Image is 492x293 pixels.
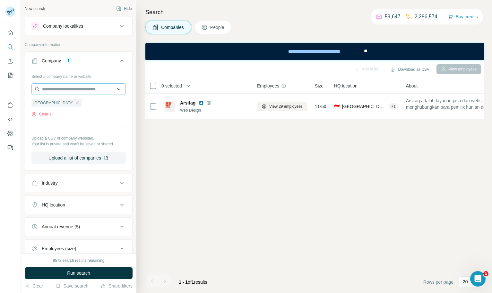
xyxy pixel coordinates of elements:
[334,103,340,110] span: 🇮🇩
[42,245,76,252] div: Employees (size)
[145,8,484,17] h4: Search
[31,111,53,117] button: Clear all
[145,43,484,60] iframe: Banner
[386,65,434,74] button: Download as CSV
[42,180,58,186] div: Industry
[161,24,185,31] span: Companies
[210,24,225,31] span: People
[31,135,126,141] p: Upload a CSV of company websites.
[56,283,88,289] button: Save search
[25,18,132,34] button: Company lookalikes
[161,83,182,89] span: 0 selected
[165,101,175,112] img: Logo of Arsitag
[25,53,132,71] button: Company1
[415,13,437,21] p: 2,286,574
[42,202,65,208] div: HQ location
[192,279,194,285] span: 1
[33,100,73,106] span: [GEOGRAPHIC_DATA]
[5,99,15,111] button: Use Surfe on LinkedIn
[334,83,358,89] span: HQ location
[25,241,132,256] button: Employees (size)
[483,271,488,276] span: 1
[5,128,15,139] button: Dashboard
[31,141,126,147] p: Your list is private and won't be saved or shared.
[25,197,132,213] button: HQ location
[65,58,72,64] div: 1
[5,55,15,67] button: Enrich CSV
[463,279,468,285] p: 20
[5,27,15,39] button: Quick start
[406,83,418,89] span: About
[25,219,132,234] button: Annual revenue ($)
[470,271,486,287] iframe: Intercom live chat
[385,13,401,21] p: 59,647
[5,69,15,81] button: My lists
[25,267,133,279] button: Run search
[199,100,204,105] img: LinkedIn logo
[257,102,307,111] button: View 29 employees
[342,103,386,110] span: [GEOGRAPHIC_DATA], [GEOGRAPHIC_DATA]
[67,270,90,276] span: Run search
[315,103,326,110] span: 11-50
[315,83,324,89] span: Size
[389,104,398,109] div: + 1
[179,279,188,285] span: 1 - 1
[448,12,478,21] button: Buy credits
[180,107,249,113] div: Web Design
[112,4,136,14] button: Hide
[25,283,43,289] button: Clear
[188,279,192,285] span: of
[25,6,45,12] div: New search
[423,279,453,285] span: Rows per page
[31,152,126,164] button: Upload a list of companies
[31,71,126,79] div: Select a company name or website
[101,283,133,289] button: Share filters
[269,104,303,109] span: View 29 employees
[179,279,207,285] span: results
[25,42,133,48] p: Company information
[53,258,105,263] div: 9572 search results remaining
[180,100,195,106] span: Arsitag
[5,142,15,153] button: Feedback
[5,114,15,125] button: Use Surfe API
[25,175,132,191] button: Industry
[5,41,15,53] button: Search
[42,58,61,64] div: Company
[257,83,279,89] span: Employees
[42,224,80,230] div: Annual revenue ($)
[43,23,83,29] div: Company lookalikes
